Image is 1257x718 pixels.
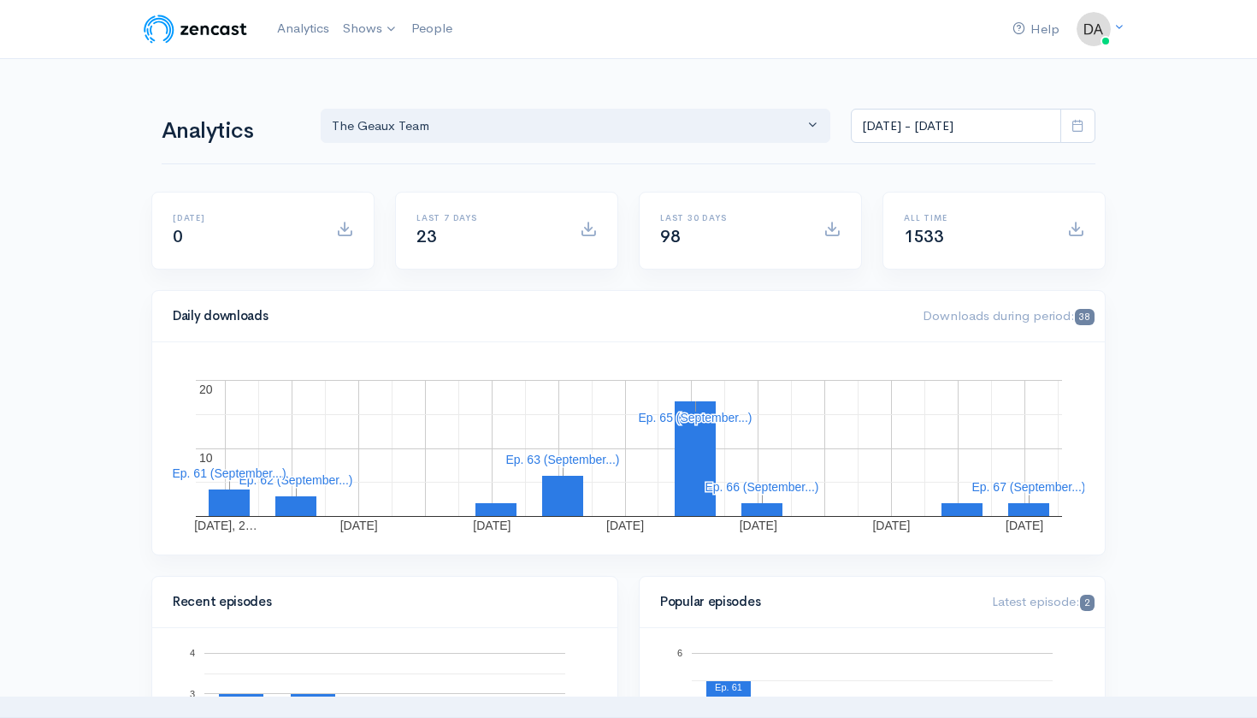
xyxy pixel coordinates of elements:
text: Ep. 65 (September...) [638,411,752,424]
text: Ep. 62 (September...) [239,473,352,487]
text: 3 [190,688,195,698]
h6: Last 7 days [416,213,559,223]
span: 38 [1075,309,1095,325]
input: analytics date range selector [851,109,1061,144]
h6: [DATE] [173,213,316,223]
text: [DATE] [1006,519,1043,532]
text: Ep. 66 (September...) [705,480,818,494]
img: ... [1077,12,1111,46]
text: Ep. 61 (September...) [172,466,286,480]
span: 2 [1080,595,1095,611]
text: 10 [199,451,213,465]
text: [DATE], 2… [194,519,257,532]
text: [DATE] [606,519,644,532]
span: 1533 [904,226,943,247]
h1: Analytics [162,119,300,144]
button: The Geaux Team [321,109,830,144]
img: ZenCast Logo [141,12,250,46]
h4: Popular episodes [660,595,971,609]
a: Help [1006,11,1066,48]
span: Latest episode: [992,593,1095,609]
text: Ep. 61 [715,682,742,692]
div: The Geaux Team [332,116,804,136]
span: 98 [660,226,680,247]
text: 6 [677,648,682,658]
text: 4 [190,648,195,658]
text: Ep. 64 [299,695,327,705]
text: Ep. 67 (September...) [971,480,1085,494]
text: [DATE] [473,519,510,532]
a: Shows [336,10,404,48]
span: 0 [173,226,183,247]
text: Ep. 63 (September...) [505,453,619,466]
text: Ep. 63 [227,695,255,705]
text: [DATE] [740,519,777,532]
text: 20 [199,383,213,396]
h6: All time [904,213,1047,223]
text: [DATE] [340,519,378,532]
svg: A chart. [173,363,1084,534]
span: 23 [416,226,436,247]
h4: Recent episodes [173,595,587,609]
h4: Daily downloads [173,309,902,323]
text: [DATE] [872,519,910,532]
a: People [404,10,459,47]
a: Analytics [270,10,336,47]
h6: Last 30 days [660,213,803,223]
span: Downloads during period: [923,307,1095,323]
